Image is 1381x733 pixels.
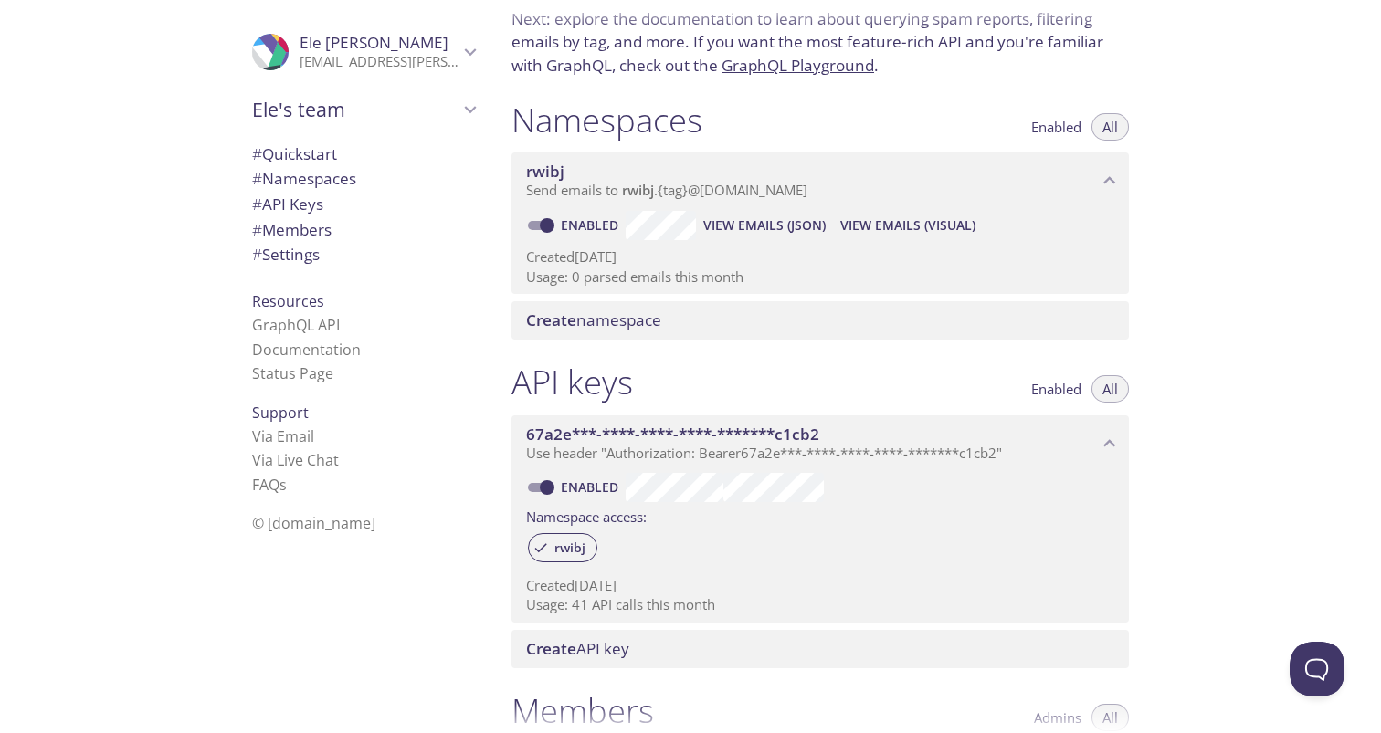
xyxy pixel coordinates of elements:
div: Ele's team [237,86,490,133]
span: s [279,475,287,495]
span: View Emails (JSON) [703,215,826,236]
p: Usage: 41 API calls this month [526,595,1114,614]
div: API Keys [237,192,490,217]
a: Enabled [558,478,626,496]
p: Next: explore the to learn about querying spam reports, filtering emails by tag, and more. If you... [511,7,1129,78]
a: GraphQL Playground [722,55,874,76]
div: rwibj namespace [511,152,1129,209]
div: Quickstart [237,141,490,167]
p: Usage: 0 parsed emails this month [526,267,1114,287]
h1: Namespaces [511,99,702,141]
button: View Emails (JSON) [696,211,833,240]
a: Enabled [558,216,626,234]
div: Create namespace [511,301,1129,340]
span: Members [252,219,332,240]
span: # [252,219,262,240]
button: Enabled [1020,113,1092,141]
span: # [252,143,262,164]
span: Create [526,309,576,330]
span: Namespaces [252,168,356,189]
span: # [252,194,262,215]
div: Ele Garcia [237,22,490,82]
span: API key [526,638,629,659]
span: API Keys [252,194,323,215]
span: Settings [252,244,320,265]
span: namespace [526,309,661,330]
button: Enabled [1020,375,1092,403]
button: All [1091,113,1129,141]
span: Create [526,638,576,659]
span: rwibj [526,161,564,182]
a: Status Page [252,363,333,383]
div: Namespaces [237,166,490,192]
span: Ele [PERSON_NAME] [300,32,448,53]
span: # [252,244,262,265]
button: All [1091,375,1129,403]
p: Created [DATE] [526,247,1114,267]
label: Namespace access: [526,502,647,529]
button: View Emails (Visual) [833,211,983,240]
p: Created [DATE] [526,576,1114,595]
div: Create API Key [511,630,1129,668]
span: rwibj [622,181,654,199]
span: Ele's team [252,97,459,122]
span: Send emails to . {tag} @[DOMAIN_NAME] [526,181,807,199]
a: Documentation [252,340,361,360]
a: FAQ [252,475,287,495]
div: Members [237,217,490,243]
div: Team Settings [237,242,490,267]
span: Quickstart [252,143,337,164]
span: View Emails (Visual) [840,215,975,236]
span: # [252,168,262,189]
a: GraphQL API [252,315,340,335]
span: rwibj [543,539,596,556]
iframe: Help Scout Beacon - Open [1290,642,1344,696]
span: © [DOMAIN_NAME] [252,513,375,533]
a: Via Live Chat [252,450,339,470]
div: rwibj [528,533,597,562]
span: Resources [252,291,324,311]
p: [EMAIL_ADDRESS][PERSON_NAME][DOMAIN_NAME] [300,53,459,71]
h1: API keys [511,361,633,403]
span: Support [252,403,309,423]
a: Via Email [252,426,314,446]
h1: Members [511,690,654,731]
